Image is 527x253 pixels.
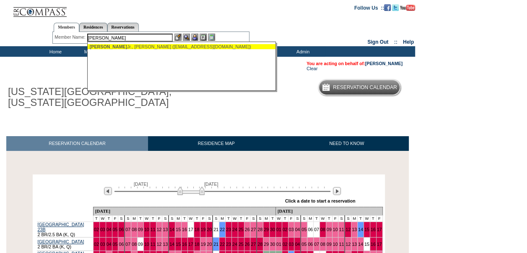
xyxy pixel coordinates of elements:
a: 03 [289,227,294,232]
a: 13 [352,242,357,247]
td: W [231,216,238,222]
a: 14 [169,242,174,247]
td: My Memberships [78,46,124,57]
td: F [156,216,162,222]
td: S [118,216,125,222]
a: 06 [119,242,124,247]
a: 22 [220,242,225,247]
td: W [143,216,150,222]
a: 07 [125,227,130,232]
td: S [257,216,263,222]
img: Reservations [200,34,207,41]
a: Members [54,23,79,32]
td: S [345,216,351,222]
a: RESIDENCE MAP [148,136,285,151]
a: 16 [182,227,187,232]
a: 03 [289,242,294,247]
td: F [112,216,118,222]
a: 19 [201,227,206,232]
a: 08 [320,227,325,232]
a: 09 [138,242,143,247]
a: 16 [371,242,376,247]
a: 02 [283,227,288,232]
td: M [175,216,182,222]
td: F [200,216,206,222]
td: M [263,216,270,222]
span: :: [394,39,397,45]
a: 10 [333,227,338,232]
img: b_edit.gif [174,34,182,41]
a: 01 [276,242,281,247]
td: Follow Us :: [354,4,384,11]
a: 17 [377,242,382,247]
a: 09 [138,227,143,232]
td: [DATE] [275,207,382,216]
a: 29 [264,242,269,247]
td: F [288,216,294,222]
a: 17 [188,227,193,232]
a: 20 [207,242,212,247]
a: 22 [220,227,225,232]
a: Sign Out [367,39,388,45]
a: 03 [100,227,105,232]
a: 06 [119,227,124,232]
div: Click a date to start a reservation [285,198,356,203]
a: 10 [144,242,149,247]
td: T [282,216,288,222]
a: 05 [301,242,306,247]
td: S [162,216,169,222]
a: 12 [345,242,350,247]
a: 19 [201,242,206,247]
a: Clear [306,66,317,71]
a: 23 [226,227,231,232]
a: Become our fan on Facebook [384,5,391,10]
td: S [206,216,213,222]
a: 08 [132,242,137,247]
td: T [326,216,332,222]
a: 04 [106,227,112,232]
td: F [332,216,338,222]
td: 2 BR/2.5 BA (K, Q) [37,222,93,237]
img: b_calculator.gif [208,34,215,41]
a: 11 [339,227,344,232]
a: 21 [213,242,218,247]
a: 25 [239,227,244,232]
a: 15 [364,242,369,247]
td: T [370,216,376,222]
a: 27 [251,227,256,232]
a: 16 [371,227,376,232]
a: 11 [339,242,344,247]
h5: Reservation Calendar [333,85,397,90]
td: M [219,216,226,222]
td: S [294,216,301,222]
a: 07 [314,242,319,247]
td: F [376,216,382,222]
td: M [131,216,138,222]
a: 21 [213,227,218,232]
a: 05 [301,227,306,232]
span: [PERSON_NAME] [90,44,127,49]
a: 09 [327,227,332,232]
td: W [99,216,106,222]
a: RESERVATION CALENDAR [6,136,148,151]
a: 13 [163,227,168,232]
img: Next [333,187,341,195]
a: [GEOGRAPHIC_DATA] [38,239,84,244]
a: 09 [327,242,332,247]
td: [DATE] [93,207,275,216]
td: T [182,216,188,222]
td: Home [31,46,78,57]
a: 03 [100,242,105,247]
a: 12 [345,227,350,232]
a: Help [403,39,414,45]
img: Previous [104,187,112,195]
img: View [183,34,190,41]
a: 11 [151,227,156,232]
td: S [169,216,175,222]
td: Admin [279,46,325,57]
a: 17 [188,242,193,247]
span: [DATE] [134,182,148,187]
td: T [150,216,156,222]
a: 11 [151,242,156,247]
a: 15 [176,227,181,232]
